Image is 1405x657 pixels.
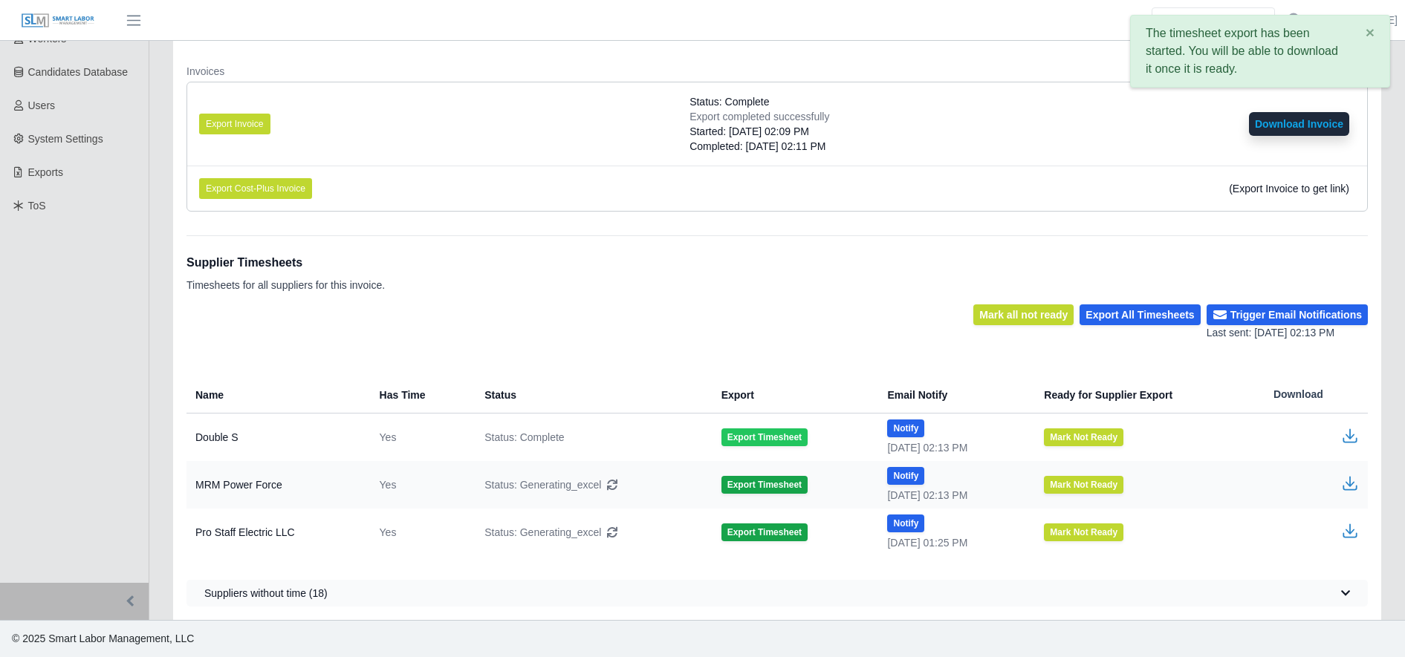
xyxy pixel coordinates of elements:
span: Status: Generating_excel [484,477,601,492]
span: ToS [28,200,46,212]
td: Yes [368,509,473,556]
th: Download [1262,376,1368,414]
span: © 2025 Smart Labor Management, LLC [12,633,194,644]
span: Status: Complete [689,94,769,109]
button: Notify [887,467,924,485]
th: Has Time [368,376,473,414]
a: Download Invoice [1249,118,1349,130]
button: Mark Not Ready [1044,523,1123,541]
div: Started: [DATE] 02:09 PM [689,124,829,139]
button: Suppliers without time (18) [186,580,1368,607]
dt: Invoices [186,64,1368,79]
th: Email Notify [875,376,1032,414]
button: Export All Timesheets [1080,304,1200,325]
button: Mark Not Ready [1044,476,1123,494]
p: Timesheets for all suppliers for this invoice. [186,278,385,292]
button: Export Timesheet [721,523,808,541]
button: Notify [887,419,924,437]
div: [DATE] 02:13 PM [887,488,1020,503]
a: [PERSON_NAME] [1312,13,1398,28]
button: Trigger Email Notifications [1207,304,1368,325]
span: Suppliers without time (18) [204,586,328,601]
td: Double S [186,414,368,462]
th: Ready for Supplier Export [1032,376,1262,414]
span: Status: Complete [484,430,564,445]
button: Mark all not ready [973,304,1074,325]
span: Users [28,99,56,111]
th: Status [473,376,709,414]
div: [DATE] 01:25 PM [887,535,1020,550]
button: Export Timesheet [721,476,808,494]
button: Export Cost-Plus Invoice [199,178,312,199]
button: Download Invoice [1249,112,1349,136]
div: Export completed successfully [689,109,829,124]
td: Yes [368,461,473,509]
img: SLM Logo [21,13,95,29]
th: Name [186,376,368,414]
td: Yes [368,414,473,462]
div: [DATE] 02:13 PM [887,440,1020,455]
button: Export Timesheet [721,428,808,446]
td: MRM Power Force [186,461,368,509]
div: Last sent: [DATE] 02:13 PM [1207,325,1368,341]
span: Status: Generating_excel [484,525,601,540]
span: Exports [28,166,63,178]
span: (Export Invoice to get link) [1229,183,1349,195]
input: Search [1152,7,1275,33]
th: Export [710,376,876,414]
button: Notify [887,514,924,532]
span: System Settings [28,133,103,145]
button: Export Invoice [199,114,270,134]
button: Mark Not Ready [1044,428,1123,446]
td: Pro Staff Electric LLC [186,509,368,556]
div: Completed: [DATE] 02:11 PM [689,139,829,154]
span: × [1366,24,1375,41]
h1: Supplier Timesheets [186,254,385,272]
span: Candidates Database [28,66,129,78]
div: The timesheet export has been started. You will be able to download it once it is ready. [1130,15,1390,88]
